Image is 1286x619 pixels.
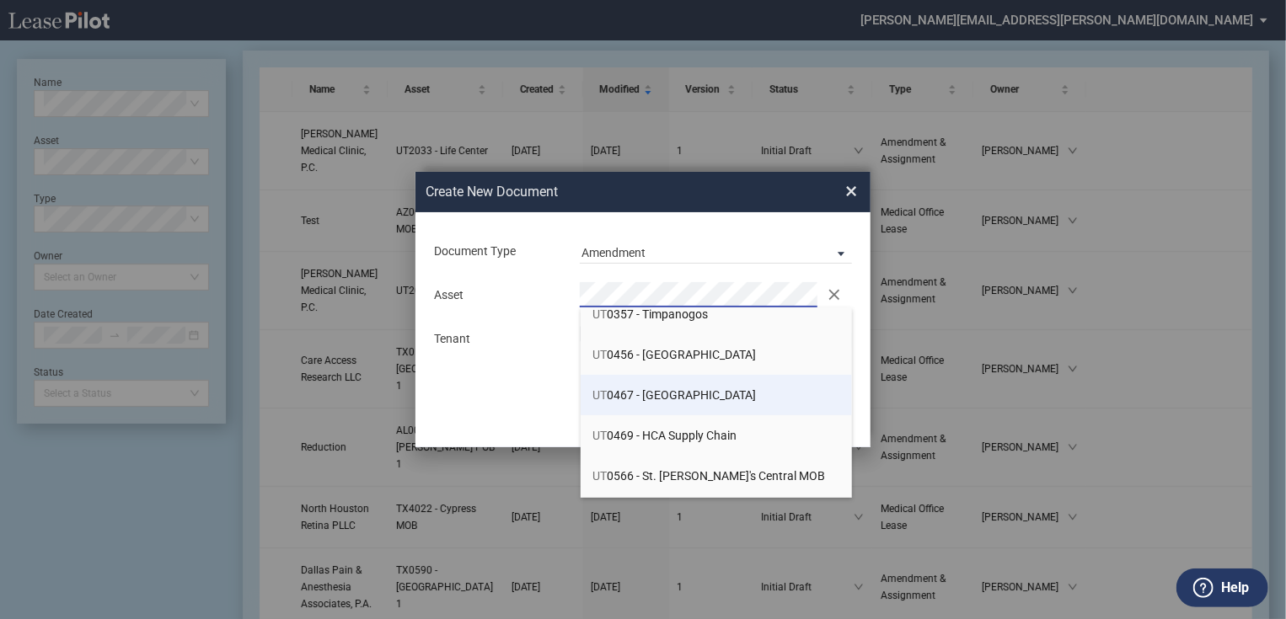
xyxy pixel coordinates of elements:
[593,388,608,402] span: UT
[424,287,570,304] div: Asset
[593,388,757,402] span: 0467 - [GEOGRAPHIC_DATA]
[581,294,853,334] li: UT0357 - Timpanogos
[581,456,853,496] li: UT0566 - St. [PERSON_NAME]'s Central MOB
[593,469,608,483] span: UT
[593,307,709,321] span: 0357 - Timpanogos
[581,334,853,375] li: UT0456 - [GEOGRAPHIC_DATA]
[845,178,857,205] span: ×
[593,307,608,321] span: UT
[581,375,853,415] li: UT0467 - [GEOGRAPHIC_DATA]
[581,415,853,456] li: UT0469 - HCA Supply Chain
[593,348,608,361] span: UT
[424,331,570,348] div: Tenant
[593,348,757,361] span: 0456 - [GEOGRAPHIC_DATA]
[426,183,785,201] h2: Create New Document
[1221,577,1249,599] label: Help
[593,429,608,442] span: UT
[415,172,871,448] md-dialog: Create New ...
[580,238,852,264] md-select: Document Type: Amendment
[593,469,826,483] span: 0566 - St. [PERSON_NAME]'s Central MOB
[593,429,737,442] span: 0469 - HCA Supply Chain
[424,243,570,260] div: Document Type
[581,246,646,259] div: Amendment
